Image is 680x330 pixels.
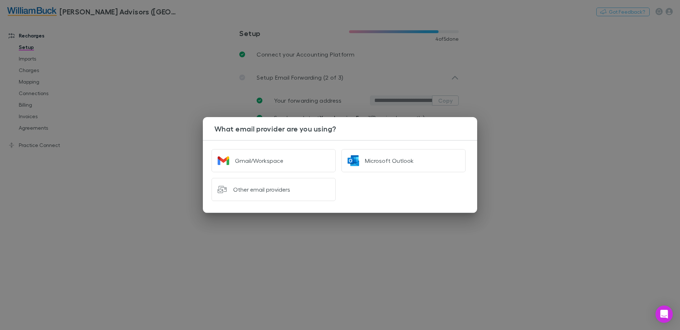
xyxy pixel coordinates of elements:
div: Gmail/Workspace [235,157,283,164]
div: Open Intercom Messenger [655,306,673,323]
button: Microsoft Outlook [341,149,466,172]
div: Microsoft Outlook [365,157,414,164]
img: Gmail/Workspace's Logo [218,155,229,166]
div: Other email providers [233,186,290,193]
button: Other email providers [212,178,336,201]
button: Gmail/Workspace [212,149,336,172]
img: Microsoft Outlook's Logo [348,155,359,166]
h3: What email provider are you using? [214,124,477,133]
